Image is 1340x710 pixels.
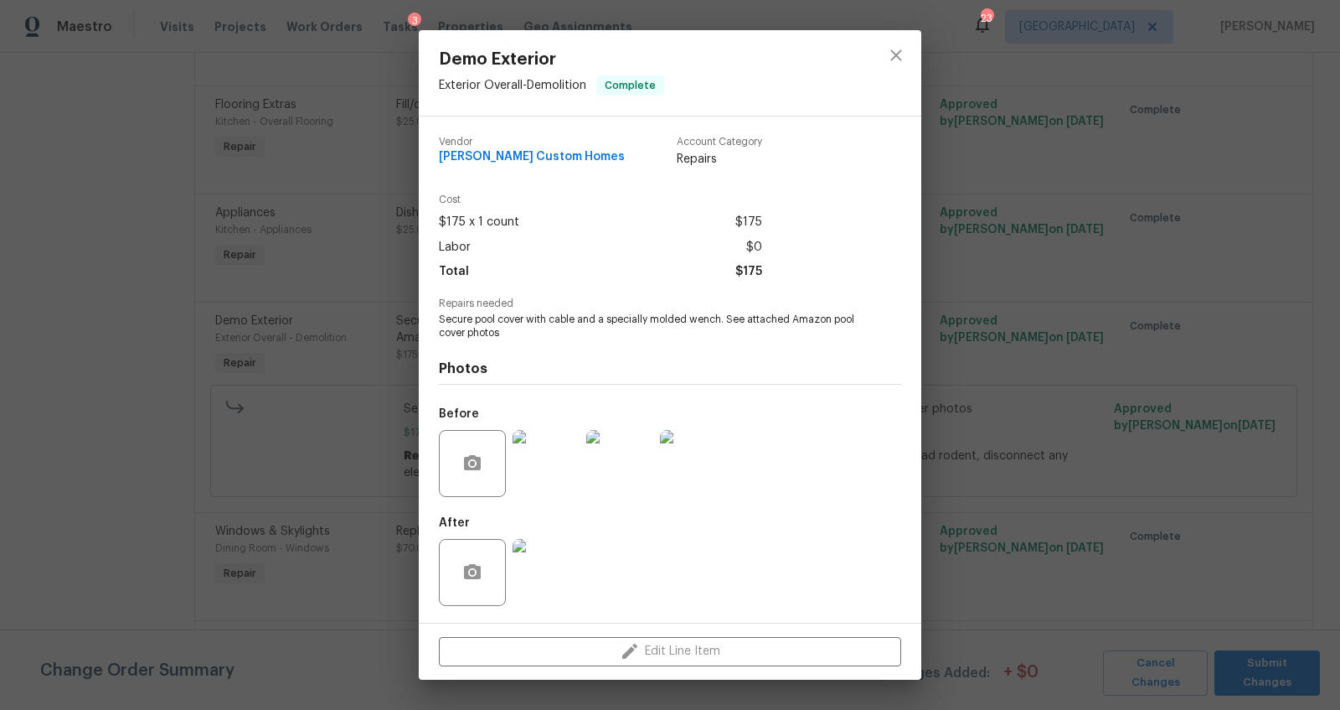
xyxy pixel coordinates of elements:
span: $175 x 1 count [439,210,519,235]
span: [PERSON_NAME] Custom Homes [439,151,625,163]
div: 3 [408,13,421,29]
span: Repairs [677,151,762,168]
button: close [876,35,916,75]
span: Vendor [439,137,625,148]
span: $175 [735,260,762,284]
h5: Before [439,408,479,420]
span: Cost [439,194,762,205]
span: Demo Exterior [439,50,664,69]
span: Labor [439,236,471,260]
span: Complete [598,77,662,94]
span: Repairs needed [439,298,901,309]
h5: After [439,517,470,529]
span: Account Category [677,137,762,148]
span: $0 [746,236,762,260]
span: Total [439,260,469,284]
span: Secure pool cover with cable and a specially molded wench. See attached Amazon pool cover photos [439,313,855,341]
span: Exterior Overall - Demolition [439,80,586,91]
div: 23 [981,10,992,27]
h4: Photos [439,360,901,377]
span: $175 [735,210,762,235]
